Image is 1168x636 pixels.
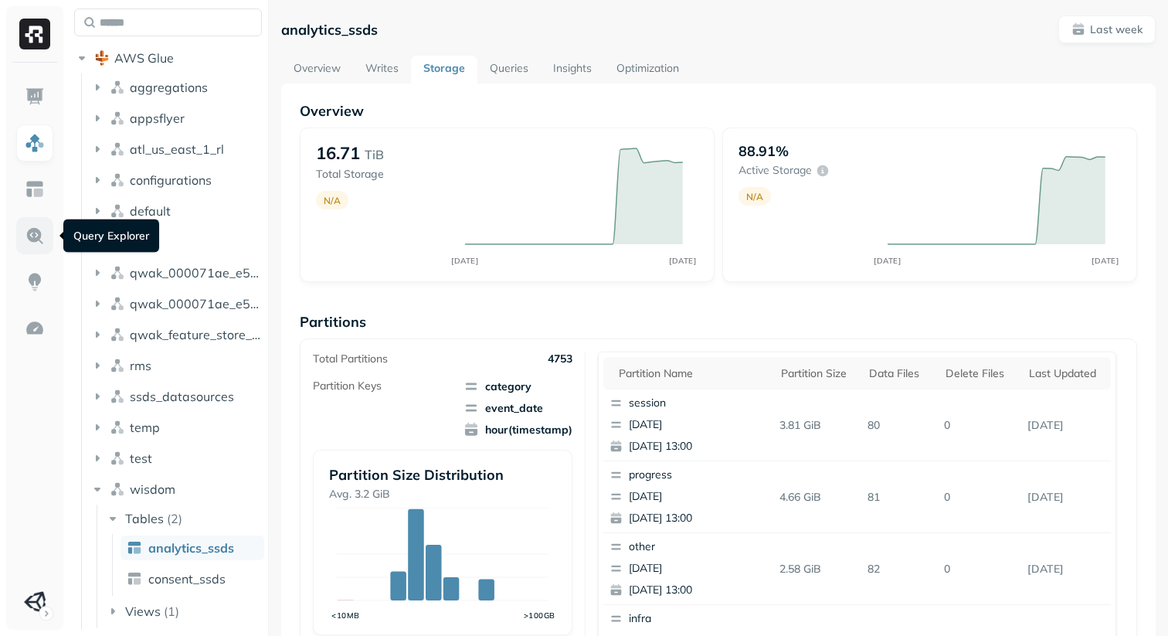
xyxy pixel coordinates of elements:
a: Optimization [604,56,691,83]
p: 4.66 GiB [773,484,862,511]
p: [DATE] 13:00 [629,583,779,598]
p: [DATE] 13:00 [629,439,779,454]
img: table [127,540,142,556]
a: consent_ssds [121,566,264,591]
button: qwak_000071ae_e5f6_4c5f_97ab_2b533d00d294_analytics_data [90,260,263,285]
img: table [127,571,142,587]
tspan: [DATE] [874,256,901,265]
span: event_date [463,400,572,416]
p: ( 1 ) [164,604,179,619]
p: Partition Size Distribution [329,466,556,484]
button: AWS Glue [74,46,262,70]
tspan: [DATE] [452,256,479,265]
p: [DATE] [629,417,779,433]
p: Aug 29, 2025 [1021,412,1111,439]
p: 0 [938,412,1021,439]
span: qwak_feature_store_000071ae_e5f6_4c5f_97ab_2b533d00d294 [130,327,263,342]
span: Tables [125,511,164,526]
span: consent_ssds [148,571,226,587]
span: default [130,203,171,219]
span: aggregations [130,80,208,95]
button: ml [90,230,263,254]
img: namespace [110,358,125,373]
span: category [463,379,572,394]
p: 0 [938,484,1021,511]
p: Avg. 3.2 GiB [329,487,556,502]
p: Last week [1090,22,1143,37]
span: temp [130,420,160,435]
img: Ryft [19,19,50,49]
button: appsflyer [90,106,263,131]
span: qwak_000071ae_e5f6_4c5f_97ab_2b533d00d294_analytics_data [130,265,263,281]
span: analytics_ssds [148,540,234,556]
button: temp [90,415,263,440]
button: aggregations [90,75,263,100]
img: Assets [25,133,45,153]
tspan: >100GB [524,610,555,620]
div: Query Explorer [63,219,159,253]
span: qwak_000071ae_e5f6_4c5f_97ab_2b533d00d294_analytics_data_view [130,296,263,311]
p: analytics_ssds [281,21,378,39]
img: Optimization [25,318,45,338]
p: 3.81 GiB [773,412,862,439]
img: namespace [110,172,125,188]
p: Total Partitions [313,352,388,366]
p: [DATE] [629,489,779,505]
button: default [90,199,263,223]
div: Partition size [781,366,854,381]
p: 16.71 [316,142,360,164]
p: 80 [861,412,938,439]
p: 4753 [548,352,572,366]
button: Views(1) [105,599,263,624]
img: namespace [110,203,125,219]
a: Insights [541,56,604,83]
div: Data Files [869,366,930,381]
span: test [130,451,152,466]
img: namespace [110,296,125,311]
p: Overview [300,102,1137,120]
img: namespace [110,327,125,342]
img: namespace [110,141,125,157]
img: namespace [110,111,125,126]
a: Overview [281,56,353,83]
button: atl_us_east_1_rl [90,137,263,162]
span: AWS Glue [114,50,174,66]
span: rms [130,358,151,373]
p: session [629,396,779,411]
p: other [629,539,779,555]
span: configurations [130,172,212,188]
span: Views [125,604,161,619]
button: progress[DATE][DATE] 13:00 [603,461,786,532]
span: appsflyer [130,111,185,126]
button: other[DATE][DATE] 13:00 [603,533,786,604]
img: namespace [110,451,125,466]
img: namespace [110,481,125,497]
img: root [94,50,110,66]
span: hour(timestamp) [463,422,572,437]
tspan: [DATE] [670,256,697,265]
img: namespace [110,265,125,281]
p: N/A [746,191,763,202]
img: Asset Explorer [25,179,45,199]
a: Storage [411,56,477,83]
p: Aug 29, 2025 [1021,484,1111,511]
img: Insights [25,272,45,292]
p: TiB [365,145,384,164]
p: Active storage [738,163,812,178]
p: Total Storage [316,167,450,182]
p: progress [629,468,779,483]
p: 82 [861,556,938,583]
button: ssds_datasources [90,384,263,409]
a: analytics_ssds [121,536,264,560]
button: Last week [1058,15,1156,43]
button: Tables(2) [105,506,263,531]
div: Delete Files [946,366,1014,381]
p: Partition Keys [313,379,382,393]
span: wisdom [130,481,175,497]
button: qwak_feature_store_000071ae_e5f6_4c5f_97ab_2b533d00d294 [90,322,263,347]
div: Last updated [1029,366,1103,381]
div: Partition name [619,366,766,381]
p: 2.58 GiB [773,556,862,583]
p: Partitions [300,313,1137,331]
img: Dashboard [25,87,45,107]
